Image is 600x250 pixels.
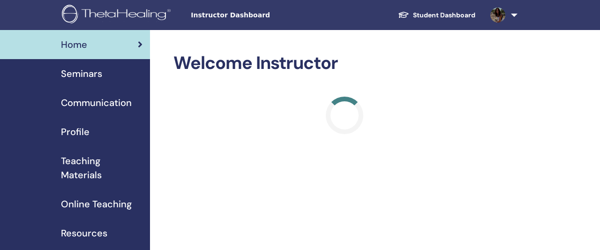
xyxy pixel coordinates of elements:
[61,125,90,139] span: Profile
[62,5,174,26] img: logo.png
[191,10,331,20] span: Instructor Dashboard
[61,197,132,211] span: Online Teaching
[173,53,516,74] h2: Welcome Instructor
[61,38,87,52] span: Home
[61,154,142,182] span: Teaching Materials
[61,96,132,110] span: Communication
[61,67,102,81] span: Seminars
[398,11,409,19] img: graduation-cap-white.svg
[390,7,483,24] a: Student Dashboard
[490,8,505,23] img: default.jpg
[61,226,107,240] span: Resources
